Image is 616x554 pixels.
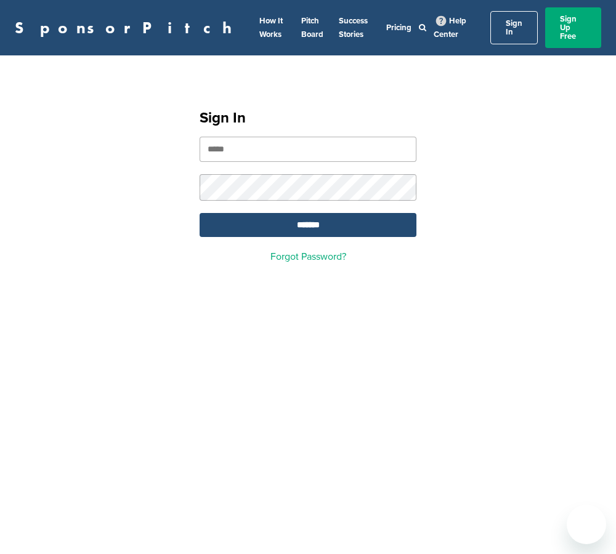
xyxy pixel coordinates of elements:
a: SponsorPitch [15,20,240,36]
iframe: Button to launch messaging window [567,505,606,544]
h1: Sign In [200,107,416,129]
a: Help Center [434,14,466,42]
a: How It Works [259,16,283,39]
a: Sign Up Free [545,7,601,48]
a: Forgot Password? [270,251,346,263]
a: Sign In [490,11,538,44]
a: Pitch Board [301,16,323,39]
a: Success Stories [339,16,368,39]
a: Pricing [386,23,411,33]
